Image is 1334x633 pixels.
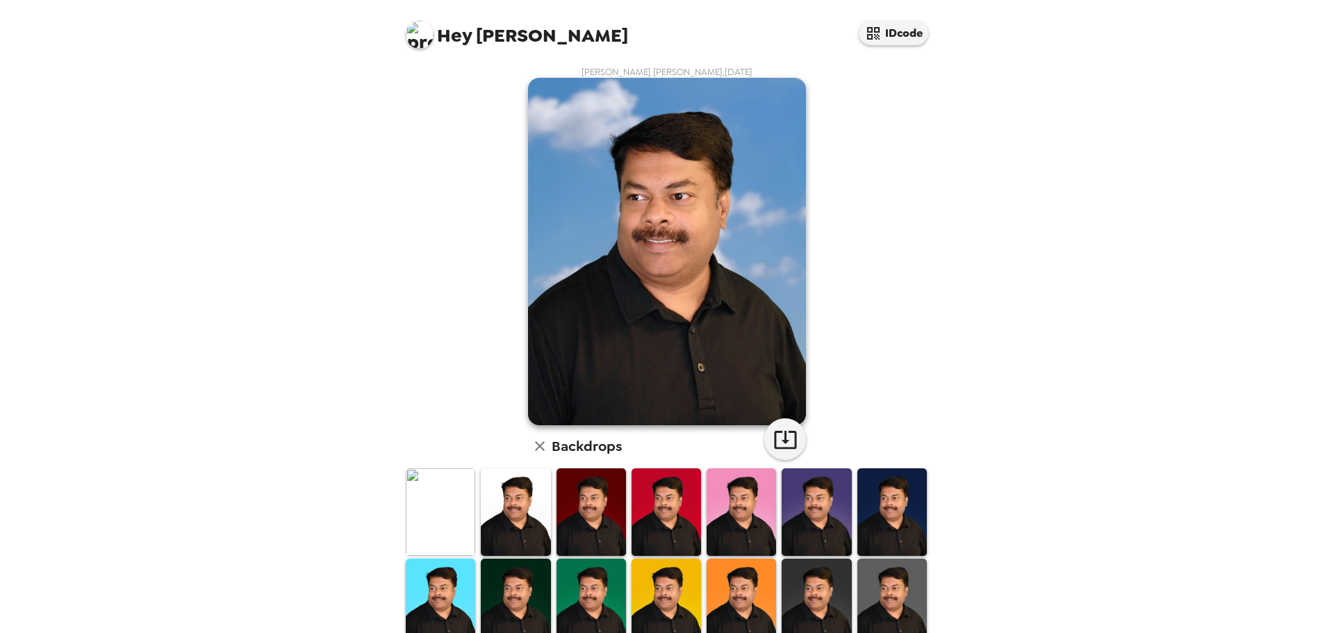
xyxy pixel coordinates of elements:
span: [PERSON_NAME] [PERSON_NAME] , [DATE] [582,66,752,78]
img: user [528,78,806,425]
img: profile pic [406,21,434,49]
img: Original [406,468,475,555]
h6: Backdrops [552,435,622,457]
span: Hey [437,23,472,48]
button: IDcode [859,21,928,45]
span: [PERSON_NAME] [406,14,628,45]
